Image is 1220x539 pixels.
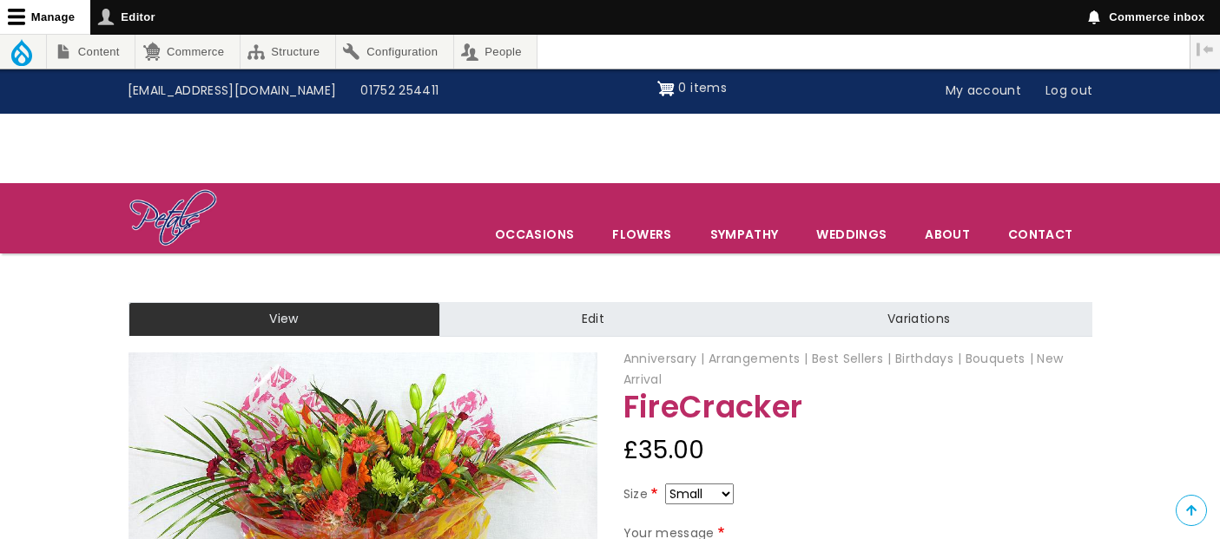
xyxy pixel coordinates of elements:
a: Content [47,35,135,69]
a: [EMAIL_ADDRESS][DOMAIN_NAME] [115,75,349,108]
a: Flowers [594,216,689,253]
span: Birthdays [895,350,962,367]
a: Contact [990,216,1091,253]
a: Log out [1033,75,1105,108]
a: Shopping cart 0 items [657,75,727,102]
a: Commerce [135,35,239,69]
span: 0 items [678,79,726,96]
a: 01752 254411 [348,75,451,108]
img: Shopping cart [657,75,675,102]
span: Weddings [798,216,905,253]
h1: FireCracker [623,391,1092,424]
span: Bouquets [966,350,1033,367]
a: Variations [746,302,1091,337]
a: People [454,35,537,69]
a: Configuration [336,35,453,69]
span: Anniversary [623,350,705,367]
span: Best Sellers [812,350,892,367]
a: View [129,302,440,337]
span: Occasions [477,216,592,253]
img: Home [129,188,218,249]
a: Structure [241,35,335,69]
a: About [907,216,988,253]
a: Sympathy [692,216,797,253]
button: Vertical orientation [1190,35,1220,64]
a: Edit [440,302,746,337]
span: Arrangements [709,350,808,367]
label: Size [623,484,662,505]
div: £35.00 [623,430,1092,471]
nav: Tabs [115,302,1105,337]
a: My account [933,75,1034,108]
